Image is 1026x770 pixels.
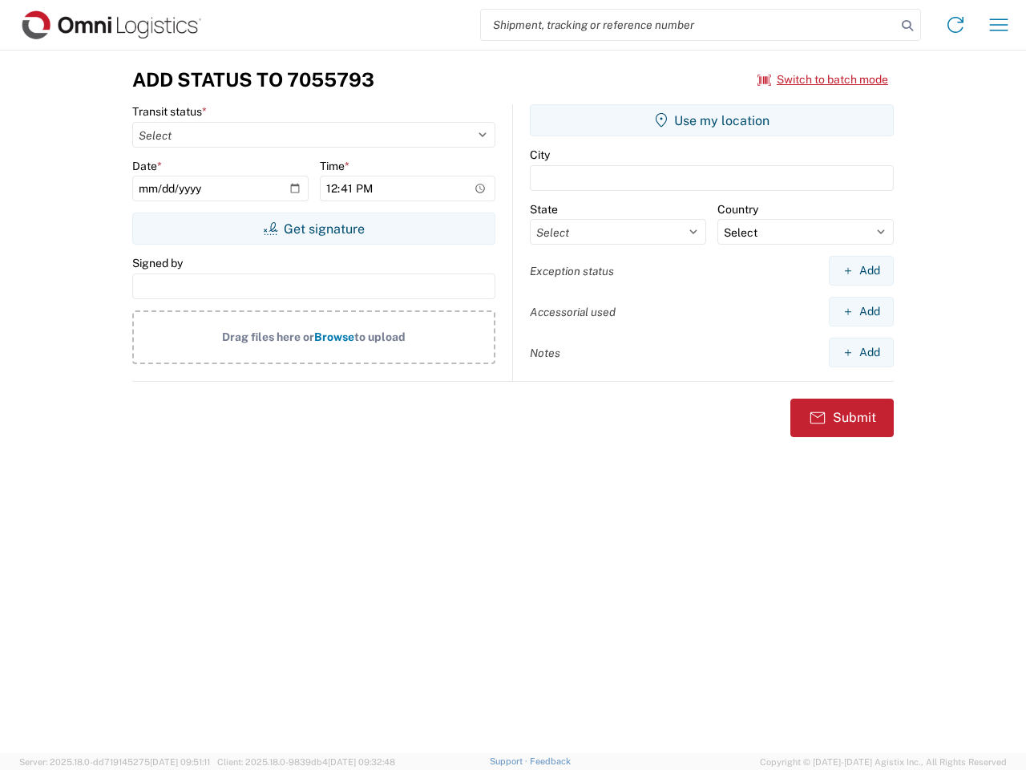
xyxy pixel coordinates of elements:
[150,757,210,767] span: [DATE] 09:51:11
[354,330,406,343] span: to upload
[530,756,571,766] a: Feedback
[530,305,616,319] label: Accessorial used
[790,399,894,437] button: Submit
[829,338,894,367] button: Add
[328,757,395,767] span: [DATE] 09:32:48
[530,202,558,217] label: State
[132,256,183,270] label: Signed by
[19,757,210,767] span: Server: 2025.18.0-dd719145275
[217,757,395,767] span: Client: 2025.18.0-9839db4
[490,756,530,766] a: Support
[132,68,374,91] h3: Add Status to 7055793
[481,10,896,40] input: Shipment, tracking or reference number
[530,264,614,278] label: Exception status
[222,330,314,343] span: Drag files here or
[757,67,888,93] button: Switch to batch mode
[530,346,560,360] label: Notes
[717,202,758,217] label: Country
[530,148,550,162] label: City
[132,159,162,173] label: Date
[530,104,894,136] button: Use my location
[320,159,349,173] label: Time
[132,213,495,245] button: Get signature
[829,256,894,286] button: Add
[760,755,1007,769] span: Copyright © [DATE]-[DATE] Agistix Inc., All Rights Reserved
[314,330,354,343] span: Browse
[829,297,894,326] button: Add
[132,104,207,119] label: Transit status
